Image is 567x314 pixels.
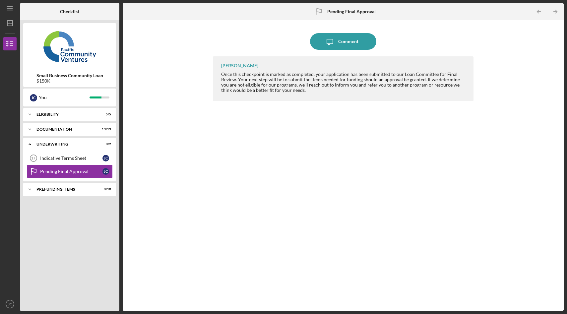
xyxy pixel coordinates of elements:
[36,78,103,84] div: $150K
[99,187,111,191] div: 0 / 10
[3,297,17,311] button: JC
[60,9,79,14] b: Checklist
[99,112,111,116] div: 5 / 5
[40,156,102,161] div: Indicative Terms Sheet
[8,302,12,306] text: JC
[40,169,102,174] div: Pending Final Approval
[30,94,37,101] div: J C
[39,92,90,103] div: You
[99,127,111,131] div: 13 / 13
[36,142,94,146] div: Underwriting
[221,63,258,68] div: [PERSON_NAME]
[23,27,116,66] img: Product logo
[102,155,109,161] div: J C
[327,9,376,14] b: Pending Final Approval
[31,156,35,160] tspan: 17
[338,33,358,50] div: Comment
[99,142,111,146] div: 0 / 2
[27,165,113,178] a: Pending Final ApprovalJC
[102,168,109,175] div: J C
[36,127,94,131] div: Documentation
[36,73,103,78] b: Small Business Community Loan
[36,187,94,191] div: Prefunding Items
[36,112,94,116] div: Eligibility
[310,33,376,50] button: Comment
[27,152,113,165] a: 17Indicative Terms SheetJC
[221,72,467,93] div: Once this checkpoint is marked as completed, your application has been submitted to our Loan Comm...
